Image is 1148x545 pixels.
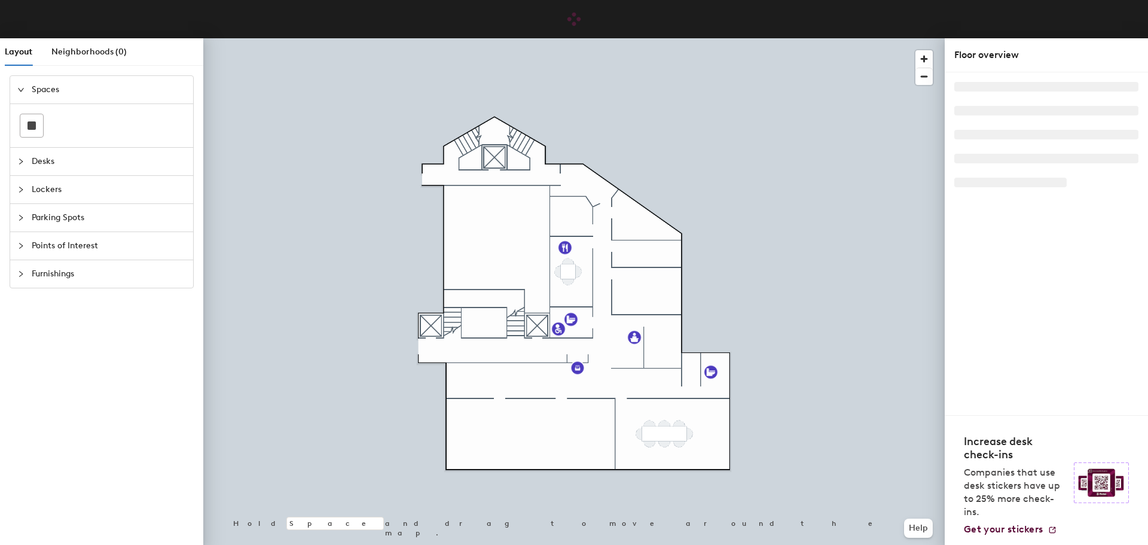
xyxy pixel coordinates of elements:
[17,214,25,221] span: collapsed
[32,204,186,232] span: Parking Spots
[32,232,186,260] span: Points of Interest
[17,158,25,165] span: collapsed
[32,176,186,203] span: Lockers
[32,76,186,103] span: Spaces
[17,242,25,249] span: collapsed
[1074,462,1129,503] img: Sticker logo
[17,86,25,93] span: expanded
[964,523,1043,535] span: Get your stickers
[954,48,1138,62] div: Floor overview
[964,466,1067,519] p: Companies that use desk stickers have up to 25% more check-ins.
[5,47,32,57] span: Layout
[964,523,1057,535] a: Get your stickers
[964,435,1067,461] h4: Increase desk check-ins
[17,186,25,193] span: collapsed
[32,148,186,175] span: Desks
[17,270,25,278] span: collapsed
[51,47,127,57] span: Neighborhoods (0)
[32,260,186,288] span: Furnishings
[904,519,933,538] button: Help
